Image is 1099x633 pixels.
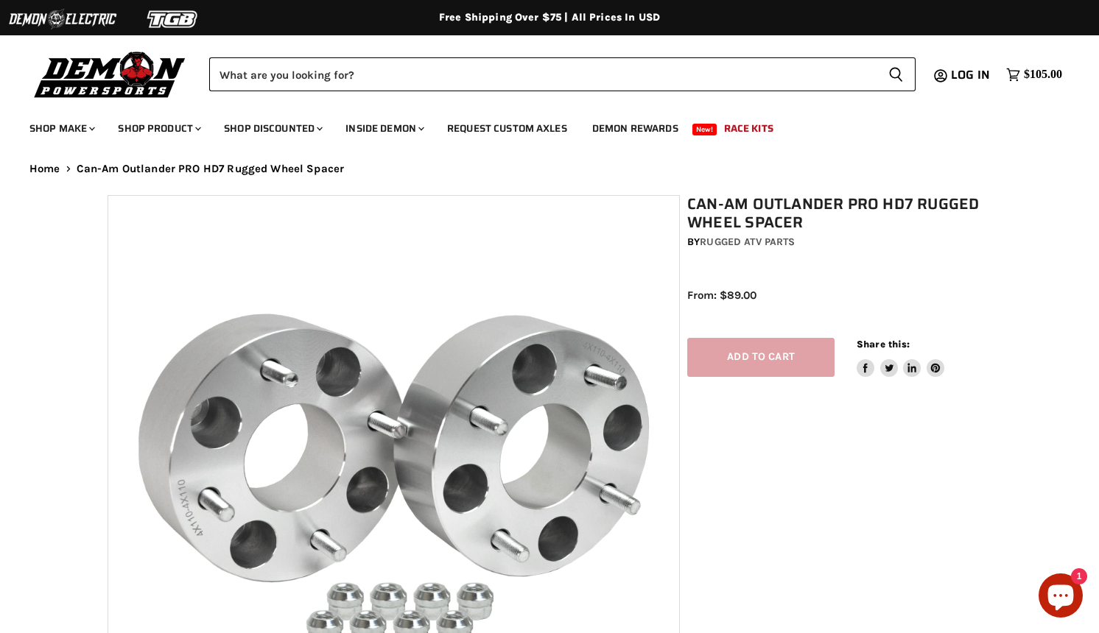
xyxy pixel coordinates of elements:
[951,66,990,84] span: Log in
[436,113,578,144] a: Request Custom Axles
[999,64,1070,85] a: $105.00
[581,113,689,144] a: Demon Rewards
[944,68,999,82] a: Log in
[857,338,944,377] aside: Share this:
[7,5,118,33] img: Demon Electric Logo 2
[77,163,345,175] span: Can-Am Outlander PRO HD7 Rugged Wheel Spacer
[692,124,717,135] span: New!
[18,113,104,144] a: Shop Make
[1034,573,1087,621] inbox-online-store-chat: Shopify online store chat
[107,113,210,144] a: Shop Product
[29,163,60,175] a: Home
[209,57,877,91] input: Search
[687,195,1000,232] h1: Can-Am Outlander PRO HD7 Rugged Wheel Spacer
[118,5,228,33] img: TGB Logo 2
[213,113,331,144] a: Shop Discounted
[713,113,784,144] a: Race Kits
[687,234,1000,250] div: by
[29,48,191,100] img: Demon Powersports
[18,107,1058,144] ul: Main menu
[700,236,795,248] a: Rugged ATV Parts
[877,57,916,91] button: Search
[209,57,916,91] form: Product
[334,113,433,144] a: Inside Demon
[1024,68,1062,82] span: $105.00
[687,289,756,302] span: From: $89.00
[857,339,910,350] span: Share this:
